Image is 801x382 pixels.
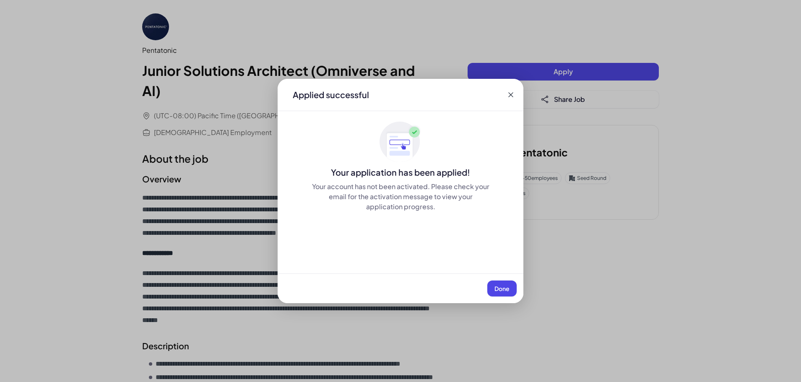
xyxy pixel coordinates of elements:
[278,166,523,178] div: Your application has been applied!
[487,281,517,296] button: Done
[293,89,369,101] div: Applied successful
[311,182,490,212] div: Your account has not been activated. Please check your email for the activation message to view y...
[494,285,510,292] span: Done
[380,121,421,163] img: ApplyedMaskGroup3.svg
